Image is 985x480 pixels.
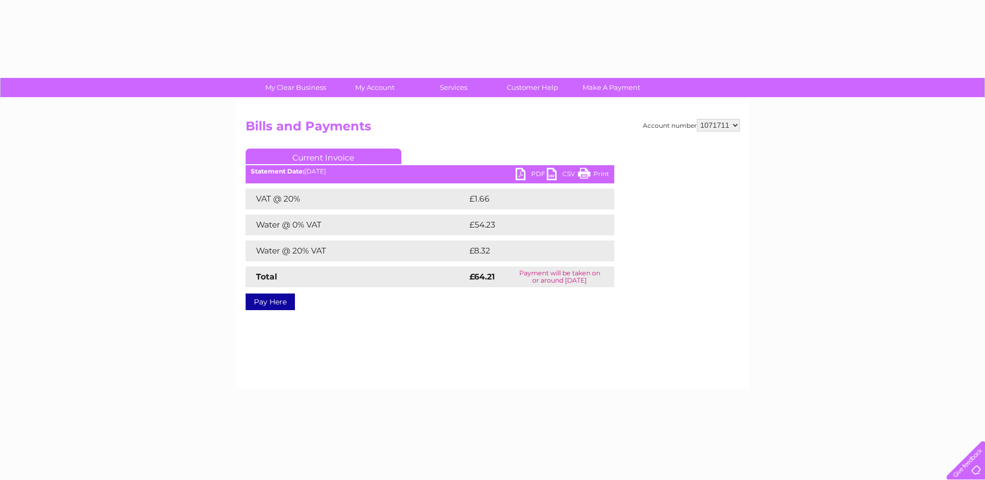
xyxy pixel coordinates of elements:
[256,272,277,282] strong: Total
[467,241,590,261] td: £8.32
[516,168,547,183] a: PDF
[246,168,614,175] div: [DATE]
[569,78,654,97] a: Make A Payment
[246,215,467,235] td: Water @ 0% VAT
[578,168,609,183] a: Print
[246,241,467,261] td: Water @ 20% VAT
[467,215,593,235] td: £54.23
[505,266,614,287] td: Payment will be taken on or around [DATE]
[547,168,578,183] a: CSV
[643,119,740,131] div: Account number
[490,78,575,97] a: Customer Help
[469,272,495,282] strong: £64.21
[411,78,496,97] a: Services
[251,167,304,175] b: Statement Date:
[332,78,417,97] a: My Account
[246,189,467,209] td: VAT @ 20%
[467,189,589,209] td: £1.66
[246,119,740,139] h2: Bills and Payments
[253,78,339,97] a: My Clear Business
[246,149,401,164] a: Current Invoice
[246,294,295,310] a: Pay Here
